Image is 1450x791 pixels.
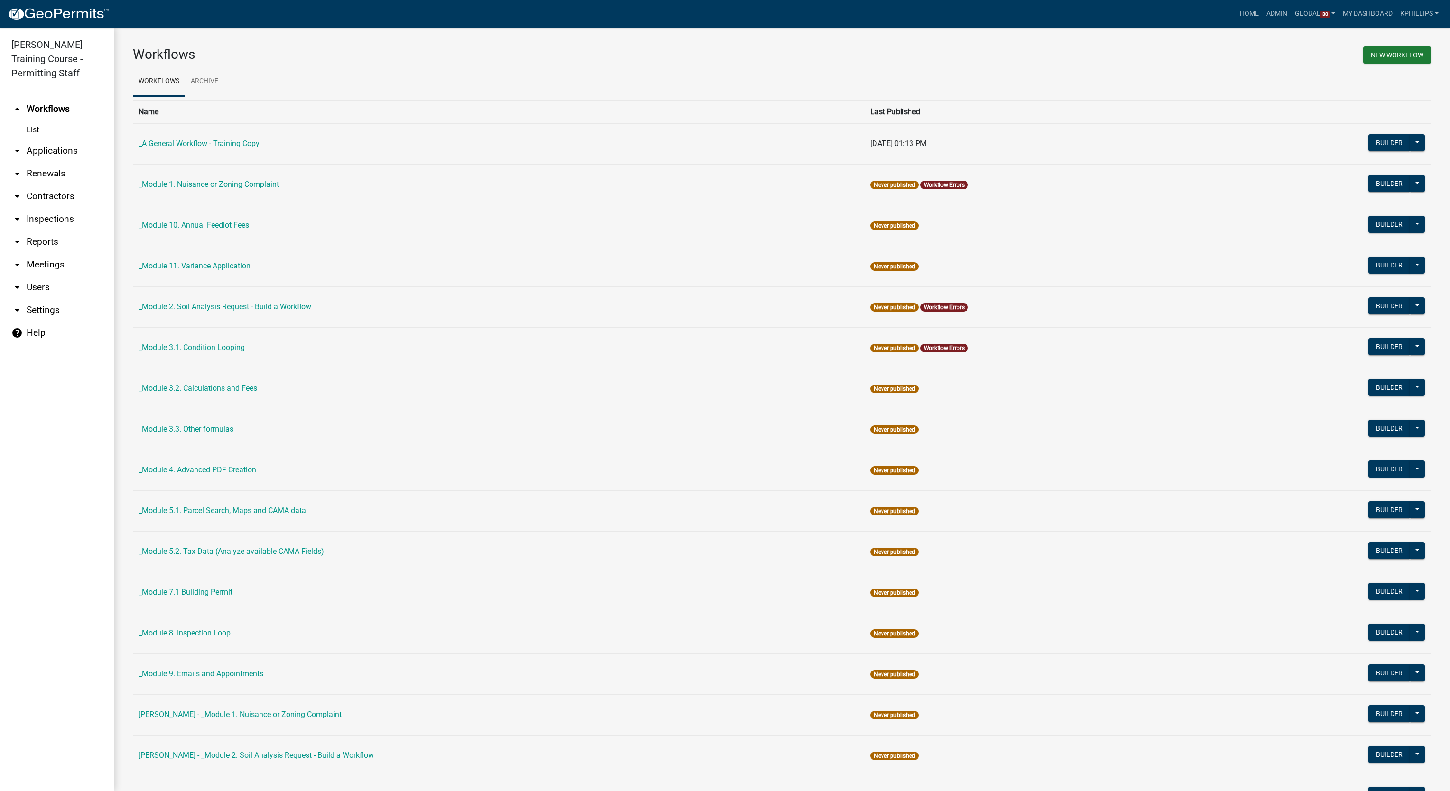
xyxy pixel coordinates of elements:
span: Never published [870,385,918,393]
button: New Workflow [1363,46,1431,64]
i: help [11,327,23,339]
a: _Module 3.2. Calculations and Fees [139,384,257,393]
button: Builder [1368,379,1410,396]
span: 30 [1320,11,1330,18]
i: arrow_drop_down [11,304,23,316]
button: Builder [1368,501,1410,518]
button: Builder [1368,420,1410,437]
a: Admin [1263,5,1291,23]
span: Never published [870,548,918,556]
span: Never published [870,344,918,352]
a: _Module 7.1 Building Permit [139,588,232,597]
span: Never published [870,507,918,515]
span: Never published [870,711,918,719]
button: Builder [1368,134,1410,151]
button: Builder [1368,542,1410,559]
button: Builder [1368,175,1410,192]
span: Never published [870,425,918,434]
a: _Module 5.2. Tax Data (Analyze available CAMA Fields) [139,547,324,556]
button: Builder [1368,460,1410,478]
button: Builder [1368,705,1410,722]
a: [PERSON_NAME] - _Module 2. Soil Analysis Request - Build a Workflow [139,751,374,760]
button: Builder [1368,624,1410,641]
a: _Module 8. Inspection Loop [139,628,231,637]
i: arrow_drop_up [11,103,23,115]
span: Never published [870,303,918,312]
a: _Module 4. Advanced PDF Creation [139,465,256,474]
a: [PERSON_NAME] - _Module 1. Nuisance or Zoning Complaint [139,710,342,719]
i: arrow_drop_down [11,191,23,202]
button: Builder [1368,257,1410,274]
a: Workflow Errors [924,345,965,351]
a: kphillips [1396,5,1442,23]
a: Workflow Errors [924,304,965,311]
a: Home [1236,5,1263,23]
button: Builder [1368,746,1410,763]
span: Never published [870,466,918,475]
a: _Module 3.3. Other formulas [139,424,233,433]
a: _Module 9. Emails and Appointments [139,669,263,678]
th: Last Published [864,100,1227,123]
span: Never published [870,589,918,597]
span: Never published [870,629,918,638]
i: arrow_drop_down [11,259,23,270]
i: arrow_drop_down [11,282,23,293]
a: Global30 [1291,5,1339,23]
span: Never published [870,262,918,271]
button: Builder [1368,297,1410,314]
a: _Module 3.1. Condition Looping [139,343,245,352]
a: _Module 10. Annual Feedlot Fees [139,221,249,230]
a: _Module 2. Soil Analysis Request - Build a Workflow [139,302,311,311]
span: [DATE] 01:13 PM [870,139,927,148]
a: Workflow Errors [924,182,965,188]
a: _Module 5.1. Parcel Search, Maps and CAMA data [139,506,306,515]
i: arrow_drop_down [11,213,23,225]
a: Archive [185,66,224,97]
button: Builder [1368,216,1410,233]
button: Builder [1368,583,1410,600]
a: _Module 11. Variance Application [139,261,251,270]
a: _A General Workflow - Training Copy [139,139,260,148]
i: arrow_drop_down [11,168,23,179]
a: My Dashboard [1339,5,1396,23]
th: Name [133,100,864,123]
span: Never published [870,752,918,760]
h3: Workflows [133,46,775,63]
a: _Module 1. Nuisance or Zoning Complaint [139,180,279,189]
span: Never published [870,181,918,189]
span: Never published [870,670,918,679]
button: Builder [1368,338,1410,355]
button: Builder [1368,664,1410,681]
a: Workflows [133,66,185,97]
span: Never published [870,221,918,230]
i: arrow_drop_down [11,236,23,248]
i: arrow_drop_down [11,145,23,156]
